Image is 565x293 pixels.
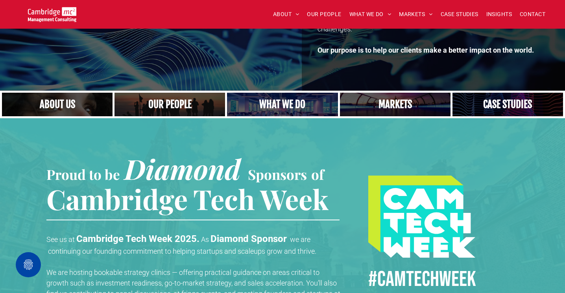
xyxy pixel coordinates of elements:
[290,235,310,244] span: we are
[269,8,303,20] a: ABOUT
[318,4,536,33] span: What makes us different from other consultancies is our team. We only employ senior experts who h...
[452,93,563,116] a: CASE STUDIES | See an Overview of All Our Case Studies | Cambridge Management Consulting
[368,266,476,293] span: #CamTECHWEEK
[437,8,482,20] a: CASE STUDIES
[28,8,76,16] a: Your Business Transformed | Cambridge Management Consulting
[482,8,516,20] a: INSIGHTS
[318,46,534,54] strong: Our purpose is to help our clients make a better impact on the world.
[516,8,549,20] a: CONTACT
[28,7,76,22] img: Go to Homepage
[395,8,436,20] a: MARKETS
[210,233,287,244] strong: Diamond Sponsor
[311,165,324,183] span: of
[368,176,475,258] img: #CAMTECHWEEK logo, Procurement
[48,247,316,255] span: continuing our founding commitment to helping startups and scaleups grow and thrive.
[46,235,75,244] span: See us at
[2,93,113,116] a: Close up of woman's face, centered on her eyes
[227,93,338,116] a: A yoga teacher lifting his whole body off the ground in the peacock pose
[201,235,209,244] span: As
[111,92,229,117] a: A crowd in silhouette at sunset, on a rise or lookout point
[46,165,120,183] span: Proud to be
[124,150,241,187] span: Diamond
[46,180,329,217] span: Cambridge Tech Week
[303,8,345,20] a: OUR PEOPLE
[340,93,451,116] a: Telecoms | Decades of Experience Across Multiple Industries & Regions
[76,233,199,244] strong: Cambridge Tech Week 2025.
[345,8,395,20] a: WHAT WE DO
[248,165,307,183] span: Sponsors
